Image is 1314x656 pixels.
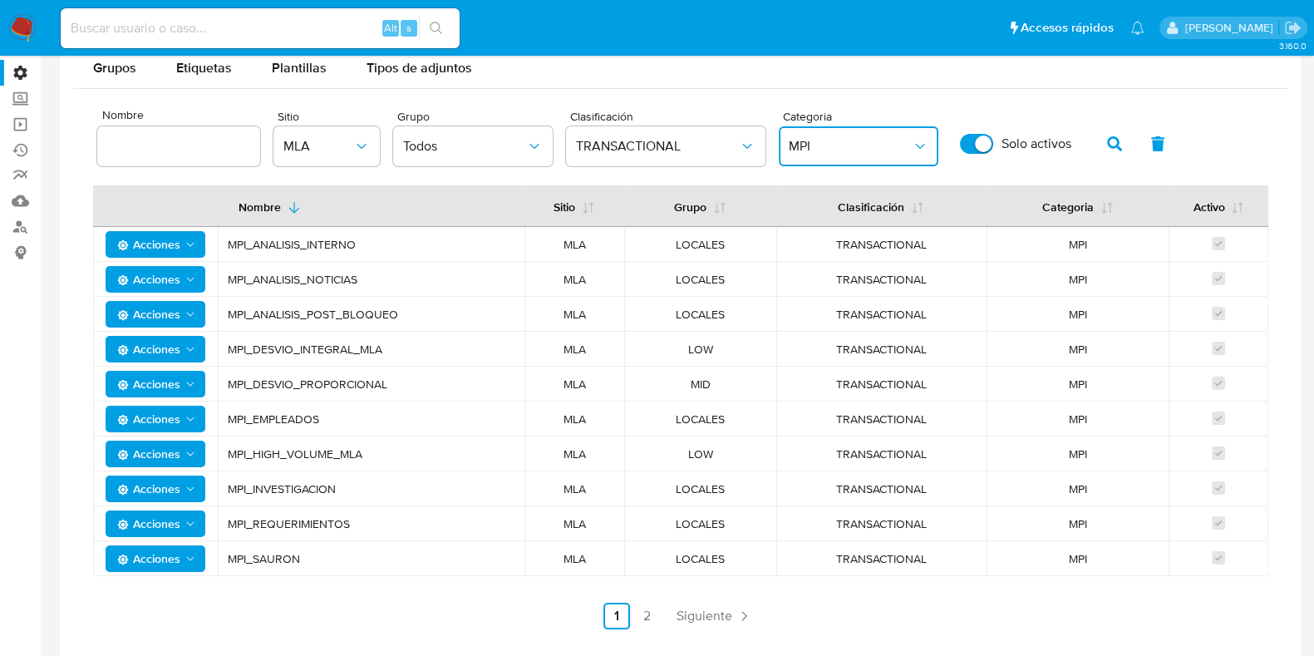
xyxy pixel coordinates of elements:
span: Accesos rápidos [1021,19,1114,37]
span: Alt [384,20,397,36]
a: Notificaciones [1130,21,1144,35]
span: s [406,20,411,36]
span: 3.160.0 [1278,39,1306,52]
button: search-icon [419,17,453,40]
a: Salir [1284,19,1302,37]
input: Buscar usuario o caso... [61,17,460,39]
p: federico.pizzingrilli@mercadolibre.com [1184,20,1278,36]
